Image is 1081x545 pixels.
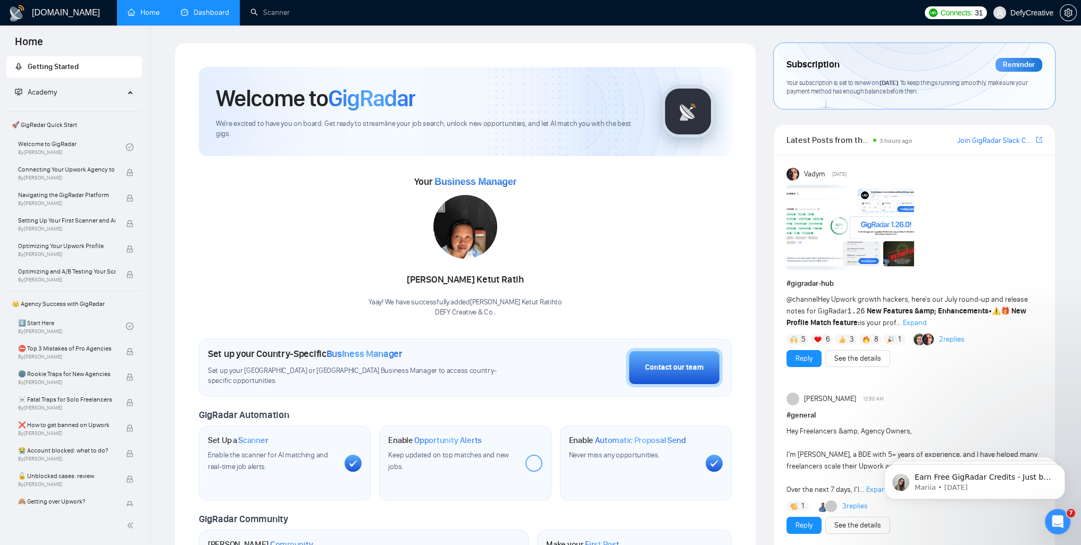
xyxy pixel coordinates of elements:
span: By [PERSON_NAME] [18,456,115,462]
span: Vadym [804,168,825,180]
a: 3replies [842,501,868,512]
span: [PERSON_NAME] [804,393,856,405]
span: Hey Upwork growth hackers, here's our July round-up and release notes for GigRadar • is your prof... [786,295,1028,327]
span: rocket [15,63,22,70]
strong: New Features &amp; Enhancements [867,306,988,316]
a: 1️⃣ Start HereBy[PERSON_NAME] [18,314,126,338]
span: Never miss any opportunities. [569,450,659,459]
span: Your subscription is set to renew on . To keep things running smoothly, make sure your payment me... [786,79,1027,96]
iframe: Intercom live chat [1045,509,1070,534]
span: Home [6,34,52,56]
div: Reminder [995,58,1042,72]
span: Optimizing Your Upwork Profile [18,241,115,251]
h1: Set up your Country-Specific [208,348,403,360]
span: lock [126,424,133,432]
h1: # gigradar-hub [786,278,1042,289]
span: By [PERSON_NAME] [18,405,115,411]
img: 👏 [790,503,798,510]
span: Connecting Your Upwork Agency to GigRadar [18,164,115,175]
img: 🙌 [790,336,798,343]
img: Vadym [786,168,799,181]
a: searchScanner [250,8,290,17]
span: 👑 Agency Success with GigRadar [7,293,141,314]
img: 🎉 [887,336,894,343]
span: lock [126,475,133,483]
button: setting [1060,4,1077,21]
a: setting [1060,8,1077,17]
span: export [1036,135,1042,144]
span: GigRadar Community [199,513,288,525]
span: ❌ How to get banned on Upwork [18,420,115,430]
span: 3 [850,334,854,345]
a: Reply [795,353,812,364]
span: 8 [874,334,878,345]
span: ⛔ Top 3 Mistakes of Pro Agencies [18,343,115,354]
span: Optimizing and A/B Testing Your Scanner for Better Results [18,266,115,277]
span: 12:50 AM [862,394,883,404]
span: setting [1060,8,1076,17]
button: Reply [786,350,822,367]
span: lock [126,271,133,278]
span: check-circle [126,143,133,151]
h1: Enable [388,435,482,446]
span: check-circle [126,322,133,330]
span: 🚀 GigRadar Quick Start [7,114,141,135]
img: upwork-logo.png [929,8,937,17]
a: See the details [834,520,881,531]
span: Subscription [786,56,839,74]
span: [DATE] [879,79,898,87]
span: Getting Started [28,62,79,71]
span: GigRadar Automation [199,409,289,421]
span: Keep updated on top matches and new jobs. [388,450,509,471]
img: 1708936426511-WhatsApp%20Image%202024-02-19%20at%2011.18.11.jpeg [433,195,497,259]
button: Reply [786,517,822,534]
span: Academy [15,88,57,97]
span: lock [126,220,133,227]
h1: Set Up a [208,435,268,446]
span: Opportunity Alerts [414,435,482,446]
button: Contact our team [626,348,723,387]
button: See the details [825,517,890,534]
span: By [PERSON_NAME] [18,430,115,437]
div: [PERSON_NAME] Ketut Ratih [368,271,562,289]
span: lock [126,194,133,202]
span: Hey Freelancers &amp; Agency Owners, I’m [PERSON_NAME], a BDE with 5+ years of experience, and I ... [786,427,1037,494]
span: By [PERSON_NAME] [18,251,115,258]
span: Connects: [941,7,973,19]
span: user [996,9,1003,16]
a: dashboardDashboard [181,8,229,17]
span: @channel [786,295,818,304]
span: fund-projection-screen [15,88,22,96]
img: 👍 [839,336,846,343]
span: 😭 Account blocked: what to do? [18,445,115,456]
span: Expand [903,318,927,327]
span: 🌚 Rookie Traps for New Agencies [18,369,115,379]
span: [DATE] [832,169,846,179]
a: See the details [834,353,881,364]
span: Scanner [238,435,268,446]
span: By [PERSON_NAME] [18,481,115,488]
strong: New Profile Match feature: [786,306,1026,327]
span: Enable the scanner for AI matching and real-time job alerts. [208,450,328,471]
span: Your [414,176,517,188]
span: We're excited to have you on board. Get ready to streamline your job search, unlock new opportuni... [216,119,644,139]
span: lock [126,450,133,457]
img: logo [9,5,26,22]
span: GigRadar [328,84,415,113]
span: Business Manager [434,176,516,187]
a: 2replies [939,334,965,345]
span: 7 [1067,509,1075,517]
code: 1.26 [847,307,865,316]
img: F09AC4U7ATU-image.png [786,185,914,270]
a: Welcome to GigRadarBy[PERSON_NAME] [18,135,126,159]
span: Navigating the GigRadar Platform [18,190,115,200]
span: ☠️ Fatal Traps for Solo Freelancers [18,394,115,405]
span: 31 [975,7,983,19]
span: 1 [898,334,901,345]
span: ⚠️ [992,306,1001,316]
h1: Enable [569,435,686,446]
